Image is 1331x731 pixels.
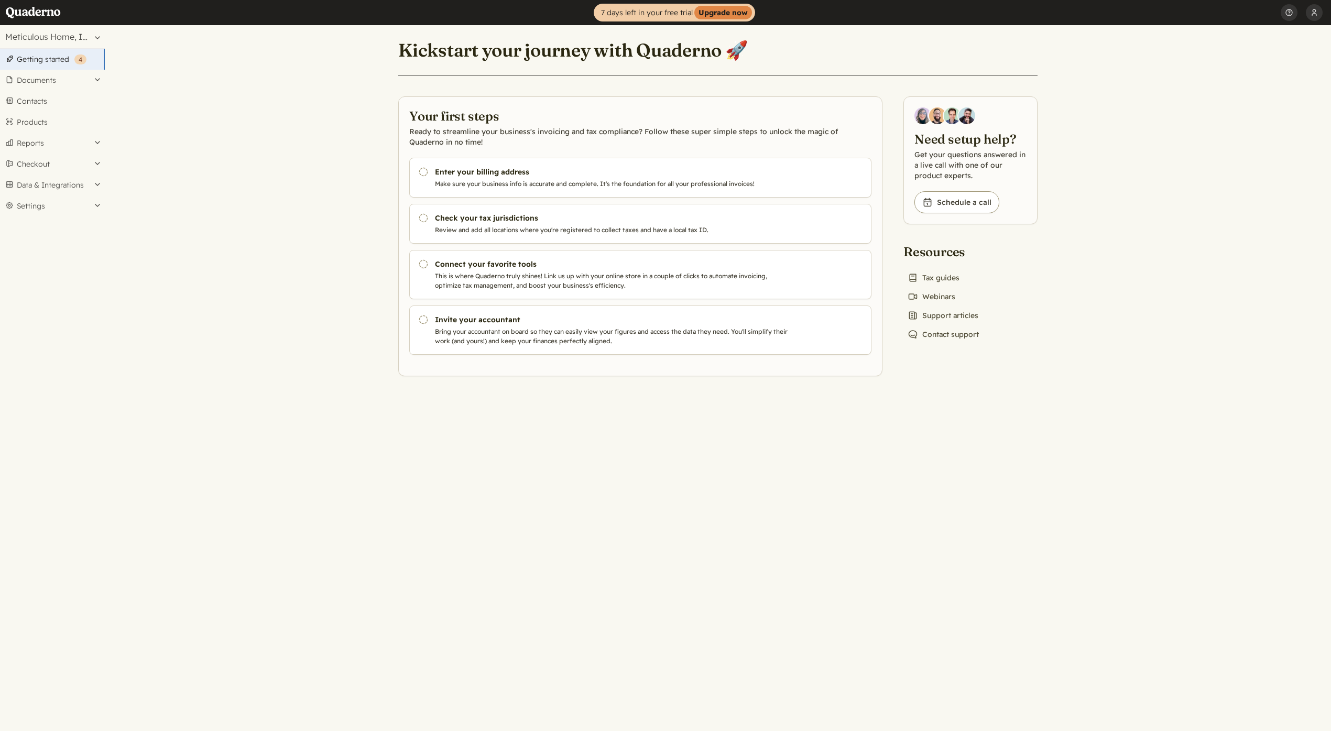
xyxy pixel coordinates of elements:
[903,308,983,323] a: Support articles
[398,39,748,62] h1: Kickstart your journey with Quaderno 🚀
[435,213,792,223] h3: Check your tax jurisdictions
[409,107,871,124] h2: Your first steps
[958,107,975,124] img: Javier Rubio, DevRel at Quaderno
[409,250,871,299] a: Connect your favorite tools This is where Quaderno truly shines! Link us up with your online stor...
[435,327,792,346] p: Bring your accountant on board so they can easily view your figures and access the data they need...
[914,149,1027,181] p: Get your questions answered in a live call with one of our product experts.
[594,4,755,21] a: 7 days left in your free trialUpgrade now
[944,107,961,124] img: Ivo Oltmans, Business Developer at Quaderno
[409,204,871,244] a: Check your tax jurisdictions Review and add all locations where you're registered to collect taxe...
[409,158,871,198] a: Enter your billing address Make sure your business info is accurate and complete. It's the founda...
[903,243,983,260] h2: Resources
[435,259,792,269] h3: Connect your favorite tools
[929,107,946,124] img: Jairo Fumero, Account Executive at Quaderno
[914,107,931,124] img: Diana Carrasco, Account Executive at Quaderno
[914,191,999,213] a: Schedule a call
[435,314,792,325] h3: Invite your accountant
[435,179,792,189] p: Make sure your business info is accurate and complete. It's the foundation for all your professio...
[903,270,964,285] a: Tax guides
[903,289,959,304] a: Webinars
[435,225,792,235] p: Review and add all locations where you're registered to collect taxes and have a local tax ID.
[914,130,1027,147] h2: Need setup help?
[409,126,871,147] p: Ready to streamline your business's invoicing and tax compliance? Follow these super simple steps...
[903,327,983,342] a: Contact support
[694,6,752,19] strong: Upgrade now
[409,306,871,355] a: Invite your accountant Bring your accountant on board so they can easily view your figures and ac...
[435,167,792,177] h3: Enter your billing address
[79,56,82,63] span: 4
[435,271,792,290] p: This is where Quaderno truly shines! Link us up with your online store in a couple of clicks to a...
